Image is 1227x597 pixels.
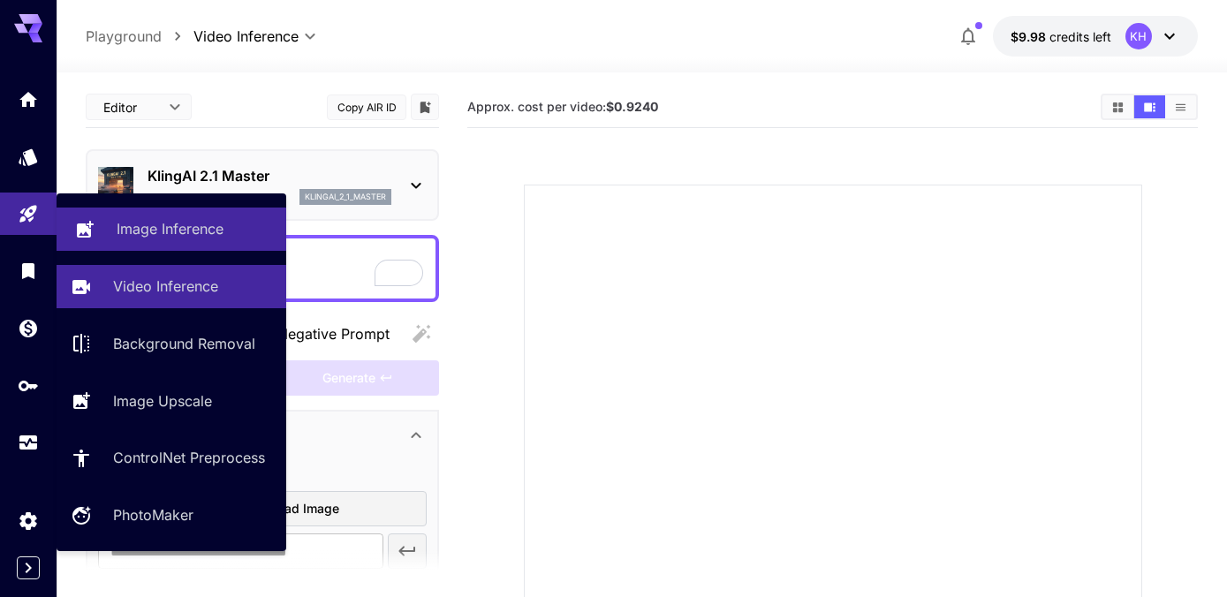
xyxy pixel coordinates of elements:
[148,165,391,186] p: KlingAI 2.1 Master
[1125,23,1152,49] div: KH
[1011,27,1111,46] div: $9.978
[1101,94,1198,120] div: Show videos in grid viewShow videos in video viewShow videos in list view
[18,260,39,282] div: Library
[113,504,193,525] p: PhotoMaker
[86,26,193,47] nav: breadcrumb
[57,265,286,308] a: Video Inference
[305,191,386,203] p: klingai_2_1_master
[1165,95,1196,118] button: Show videos in list view
[993,16,1198,57] button: $9.978
[1102,95,1133,118] button: Show videos in grid view
[606,99,658,114] b: $0.9240
[57,208,286,251] a: Image Inference
[193,26,299,47] span: Video Inference
[18,88,39,110] div: Home
[117,218,223,239] p: Image Inference
[57,436,286,480] a: ControlNet Preprocess
[57,494,286,537] a: PhotoMaker
[18,317,39,339] div: Wallet
[57,379,286,422] a: Image Upscale
[113,333,255,354] p: Background Removal
[277,323,390,344] span: Negative Prompt
[113,390,212,412] p: Image Upscale
[327,94,406,120] button: Copy AIR ID
[18,432,39,454] div: Usage
[1049,29,1111,44] span: credits left
[113,276,218,297] p: Video Inference
[17,556,40,579] button: Expand sidebar
[113,447,265,468] p: ControlNet Preprocess
[57,322,286,366] a: Background Removal
[103,98,158,117] span: Editor
[1011,29,1049,44] span: $9.98
[18,203,39,225] div: Playground
[467,99,658,114] span: Approx. cost per video:
[18,146,39,168] div: Models
[18,510,39,532] div: Settings
[18,374,39,397] div: API Keys
[417,96,433,117] button: Add to library
[86,26,162,47] p: Playground
[1134,95,1165,118] button: Show videos in video view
